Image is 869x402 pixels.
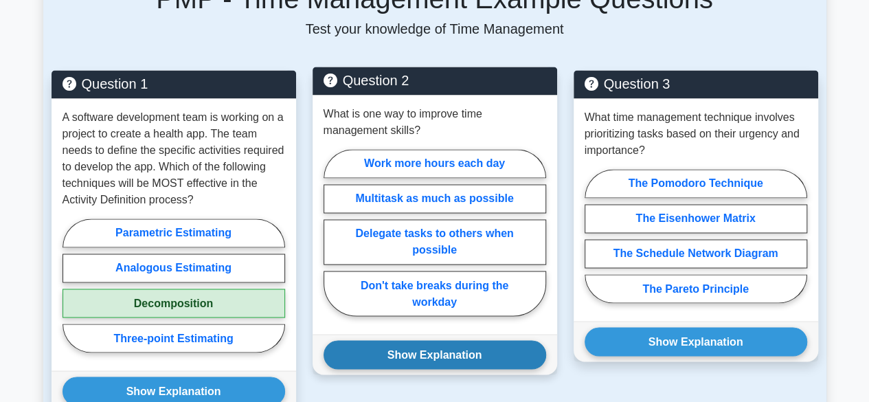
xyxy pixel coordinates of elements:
[324,340,546,369] button: Show Explanation
[63,289,285,317] label: Decomposition
[63,109,285,208] p: A software development team is working on a project to create a health app. The team needs to def...
[324,106,546,139] p: What is one way to improve time management skills?
[324,149,546,178] label: Work more hours each day
[63,324,285,353] label: Three-point Estimating
[52,21,818,37] p: Test your knowledge of Time Management
[585,169,807,198] label: The Pomodoro Technique
[585,327,807,356] button: Show Explanation
[63,254,285,282] label: Analogous Estimating
[63,76,285,92] h5: Question 1
[324,72,546,89] h5: Question 2
[585,76,807,92] h5: Question 3
[324,184,546,213] label: Multitask as much as possible
[585,274,807,303] label: The Pareto Principle
[63,219,285,247] label: Parametric Estimating
[324,219,546,265] label: Delegate tasks to others when possible
[585,204,807,233] label: The Eisenhower Matrix
[324,271,546,316] label: Don't take breaks during the workday
[585,109,807,159] p: What time management technique involves prioritizing tasks based on their urgency and importance?
[585,239,807,268] label: The Schedule Network Diagram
